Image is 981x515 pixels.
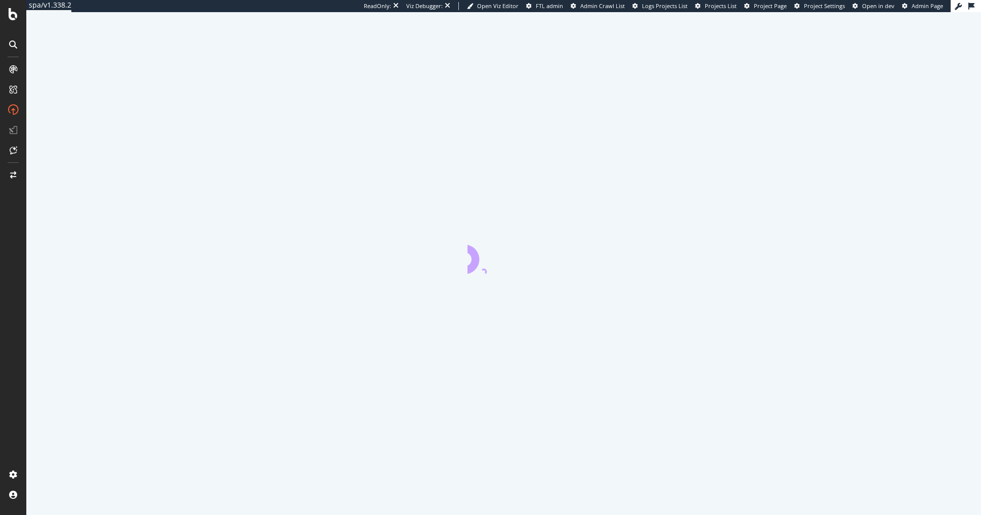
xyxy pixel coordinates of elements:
a: Project Settings [794,2,845,10]
span: Admin Crawl List [580,2,625,10]
span: Projects List [705,2,737,10]
a: Open in dev [852,2,894,10]
div: animation [467,237,540,274]
div: Viz Debugger: [406,2,443,10]
span: Project Settings [804,2,845,10]
a: FTL admin [526,2,563,10]
span: Project Page [754,2,787,10]
span: Open in dev [862,2,894,10]
div: ReadOnly: [364,2,391,10]
span: Open Viz Editor [477,2,519,10]
a: Admin Crawl List [571,2,625,10]
a: Logs Projects List [632,2,688,10]
a: Project Page [744,2,787,10]
span: FTL admin [536,2,563,10]
span: Admin Page [912,2,943,10]
a: Admin Page [902,2,943,10]
a: Open Viz Editor [467,2,519,10]
span: Logs Projects List [642,2,688,10]
a: Projects List [695,2,737,10]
